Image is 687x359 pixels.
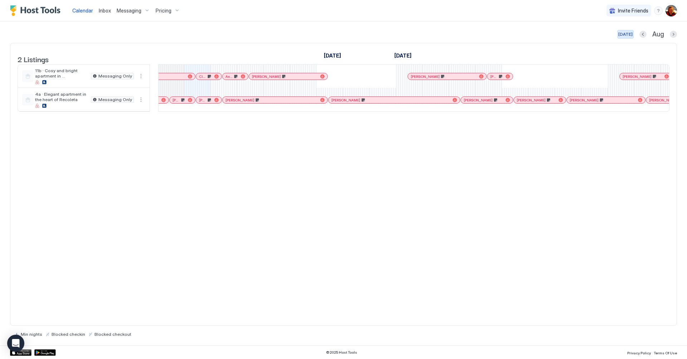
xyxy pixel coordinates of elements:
[406,62,416,70] span: Wed
[7,335,24,352] div: Open Intercom Messenger
[617,30,634,39] button: [DATE]
[507,61,523,71] a: September 7, 2025
[411,74,440,79] span: [PERSON_NAME]
[509,62,512,70] span: 7
[560,61,576,71] a: September 9, 2025
[618,8,648,14] span: Invite Friends
[72,8,93,14] span: Calendar
[666,5,677,16] div: User profile
[627,351,651,355] span: Privacy Policy
[331,98,360,103] span: [PERSON_NAME]
[429,62,433,70] span: 4
[188,61,206,71] a: August 26, 2025
[666,61,682,71] a: September 13, 2025
[670,31,677,38] button: Next month
[377,62,380,70] span: 2
[225,74,233,79] span: Antoo Nigito De Bond
[225,98,254,103] span: [PERSON_NAME]
[350,62,352,70] span: 1
[137,95,145,104] div: menu
[539,62,548,70] span: Mon
[99,7,111,14] a: Inbox
[137,72,145,80] button: More options
[490,74,498,79] span: [PERSON_NAME]
[303,62,310,70] span: Sat
[197,62,205,70] span: Tue
[249,62,258,70] span: Thu
[214,61,234,71] a: August 27, 2025
[654,6,663,15] div: menu
[483,62,486,70] span: 6
[21,331,42,337] span: Min nights
[18,54,49,64] span: 2 Listings
[117,8,141,14] span: Messaging
[322,50,343,61] a: August 10, 2025
[535,62,538,70] span: 8
[375,61,390,71] a: September 2, 2025
[199,74,206,79] span: Clars [PERSON_NAME]
[252,74,281,79] span: [PERSON_NAME]
[190,62,196,70] span: 26
[170,62,179,70] span: Mon
[428,61,444,71] a: September 4, 2025
[566,62,574,70] span: Tue
[199,98,206,103] span: [PERSON_NAME]
[593,62,602,70] span: Wed
[464,98,493,103] span: [PERSON_NAME]
[487,62,494,70] span: Sat
[618,31,633,38] div: [DATE]
[294,61,312,71] a: August 30, 2025
[172,98,180,103] span: [PERSON_NAME]
[323,62,327,70] span: 31
[642,62,647,70] span: 12
[587,62,591,70] span: 10
[403,62,405,70] span: 3
[163,62,169,70] span: 25
[94,331,131,337] span: Blocked checkout
[161,61,181,71] a: August 25, 2025
[137,95,145,104] button: More options
[35,91,88,102] span: 4a · Elegant apartment in the heart of Recoleta
[639,31,647,38] button: Previous month
[321,61,338,71] a: August 31, 2025
[216,62,221,70] span: 27
[35,68,88,79] span: 11b · Cosy and bright apartment in [GEOGRAPHIC_DATA]
[156,8,171,14] span: Pricing
[570,98,599,103] span: [PERSON_NAME]
[562,62,565,70] span: 9
[654,351,677,355] span: Terms Of Use
[481,61,496,71] a: September 6, 2025
[434,62,442,70] span: Thu
[640,61,654,71] a: September 12, 2025
[381,62,389,70] span: Tue
[401,61,418,71] a: September 3, 2025
[223,62,232,70] span: Wed
[585,61,604,71] a: September 10, 2025
[668,62,672,70] span: 13
[627,349,651,356] a: Privacy Policy
[619,62,627,70] span: Thu
[649,98,678,103] span: [PERSON_NAME]
[34,349,56,356] a: Google Play Store
[648,62,653,70] span: Fri
[614,62,618,70] span: 11
[654,349,677,356] a: Terms Of Use
[52,331,85,337] span: Blocked checkin
[241,61,259,71] a: August 28, 2025
[10,349,31,356] a: App Store
[533,61,550,71] a: September 8, 2025
[72,7,93,14] a: Calendar
[326,350,357,355] span: © 2025 Host Tools
[652,30,664,39] span: Aug
[296,62,302,70] span: 30
[462,62,467,70] span: Fri
[328,62,336,70] span: Sun
[513,62,521,70] span: Sun
[456,61,468,71] a: September 5, 2025
[10,5,64,16] a: Host Tools Logo
[278,62,283,70] span: Fri
[458,62,461,70] span: 5
[517,98,546,103] span: [PERSON_NAME]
